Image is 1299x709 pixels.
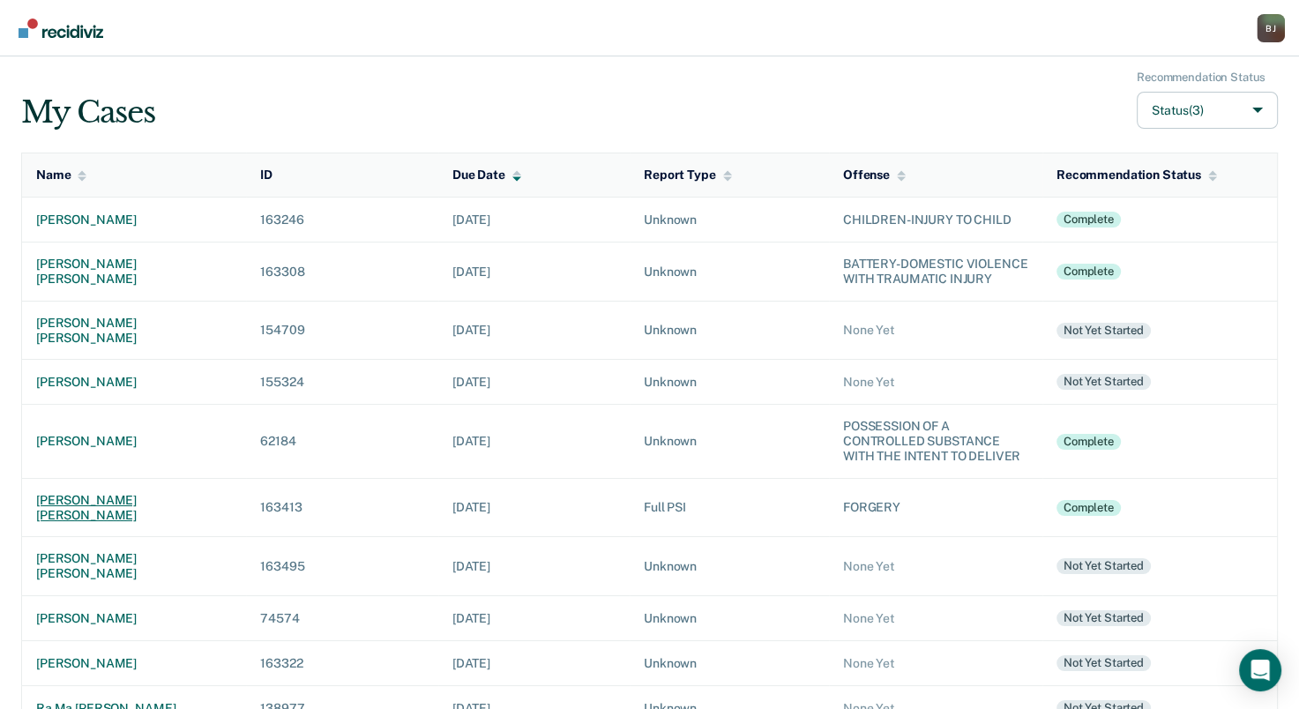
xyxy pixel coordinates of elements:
td: [DATE] [438,537,630,596]
div: BATTERY-DOMESTIC VIOLENCE WITH TRAUMATIC INJURY [843,257,1028,287]
td: 74574 [246,595,438,640]
td: 163246 [246,198,438,243]
div: None Yet [843,611,1028,626]
td: Unknown [630,198,829,243]
div: [PERSON_NAME] [36,375,232,390]
div: [PERSON_NAME] [PERSON_NAME] [36,551,232,581]
td: [DATE] [438,640,630,685]
td: 163308 [246,243,438,302]
div: B J [1257,14,1285,42]
div: None Yet [843,656,1028,671]
div: Not yet started [1056,558,1151,574]
div: [PERSON_NAME] [36,434,232,449]
div: Name [36,168,86,183]
div: Complete [1056,264,1121,280]
div: Not yet started [1056,610,1151,626]
td: 154709 [246,301,438,360]
div: [PERSON_NAME] [PERSON_NAME] [36,316,232,346]
td: 163413 [246,478,438,537]
div: None Yet [843,375,1028,390]
button: Profile dropdown button [1257,14,1285,42]
div: None Yet [843,559,1028,574]
td: Full PSI [630,478,829,537]
div: Complete [1056,434,1121,450]
div: Not yet started [1056,655,1151,671]
td: Unknown [630,405,829,478]
div: Not yet started [1056,323,1151,339]
td: Unknown [630,301,829,360]
div: [PERSON_NAME] [PERSON_NAME] [36,257,232,287]
div: None Yet [843,323,1028,338]
td: [DATE] [438,405,630,478]
div: [PERSON_NAME] [36,611,232,626]
div: Complete [1056,500,1121,516]
td: [DATE] [438,595,630,640]
td: Unknown [630,640,829,685]
div: Offense [843,168,906,183]
td: Unknown [630,537,829,596]
td: [DATE] [438,243,630,302]
div: Complete [1056,212,1121,228]
div: [PERSON_NAME] [PERSON_NAME] [36,493,232,523]
div: [PERSON_NAME] [36,213,232,228]
div: POSSESSION OF A CONTROLLED SUBSTANCE WITH THE INTENT TO DELIVER [843,419,1028,463]
td: Unknown [630,243,829,302]
img: Recidiviz [19,19,103,38]
td: 163495 [246,537,438,596]
div: Not yet started [1056,374,1151,390]
td: [DATE] [438,360,630,405]
td: 163322 [246,640,438,685]
div: [PERSON_NAME] [36,656,232,671]
td: 62184 [246,405,438,478]
div: Due Date [452,168,521,183]
div: ID [260,168,272,183]
td: [DATE] [438,478,630,537]
td: 155324 [246,360,438,405]
td: Unknown [630,595,829,640]
td: Unknown [630,360,829,405]
div: My Cases [21,94,154,131]
div: Recommendation Status [1137,71,1265,85]
div: Open Intercom Messenger [1239,649,1281,691]
div: FORGERY [843,500,1028,515]
div: Report Type [644,168,731,183]
td: [DATE] [438,301,630,360]
td: [DATE] [438,198,630,243]
div: CHILDREN-INJURY TO CHILD [843,213,1028,228]
div: Recommendation Status [1056,168,1217,183]
button: Status(3) [1137,92,1278,130]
